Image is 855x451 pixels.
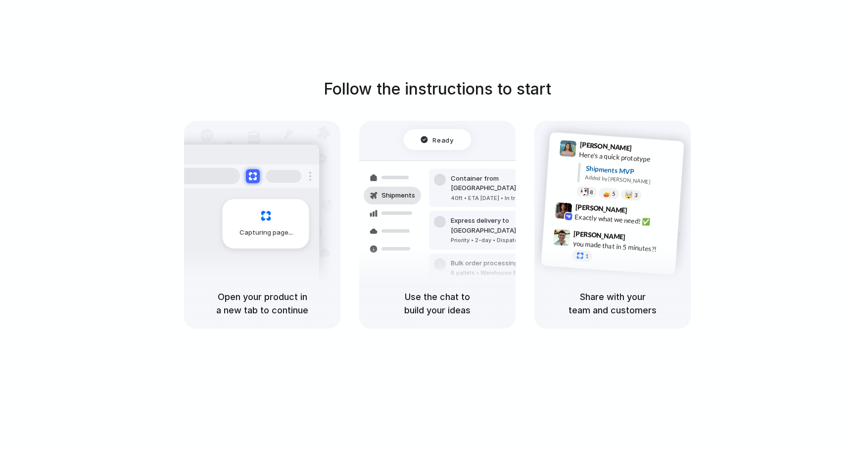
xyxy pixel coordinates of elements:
div: 8 pallets • Warehouse B • Packed [451,269,543,277]
h5: Use the chat to build your ideas [371,290,504,317]
div: Added by [PERSON_NAME] [585,173,676,188]
div: Bulk order processing [451,258,543,268]
h5: Share with your team and customers [546,290,679,317]
span: Shipments [381,191,415,200]
span: 8 [590,190,593,195]
span: 5 [612,191,616,197]
span: 9:41 AM [635,144,655,156]
div: you made that in 5 minutes?! [572,238,671,255]
div: Priority • 2-day • Dispatched [451,236,558,245]
span: 1 [585,253,589,259]
div: 🤯 [625,191,633,199]
div: Shipments MVP [585,163,677,180]
div: Container from [GEOGRAPHIC_DATA] [451,174,558,193]
span: [PERSON_NAME] [579,139,632,153]
span: 9:47 AM [628,233,649,245]
span: Ready [433,135,454,145]
span: 3 [634,193,638,198]
h5: Open your product in a new tab to continue [196,290,329,317]
div: Exactly what we need! ✅ [574,211,673,228]
span: Capturing page [239,228,294,238]
div: 40ft • ETA [DATE] • In transit [451,194,558,202]
h1: Follow the instructions to start [324,77,551,101]
div: Express delivery to [GEOGRAPHIC_DATA] [451,216,558,235]
span: [PERSON_NAME] [575,201,627,216]
div: Here's a quick prototype [579,150,678,166]
span: [PERSON_NAME] [573,228,626,243]
span: 9:42 AM [630,206,651,218]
